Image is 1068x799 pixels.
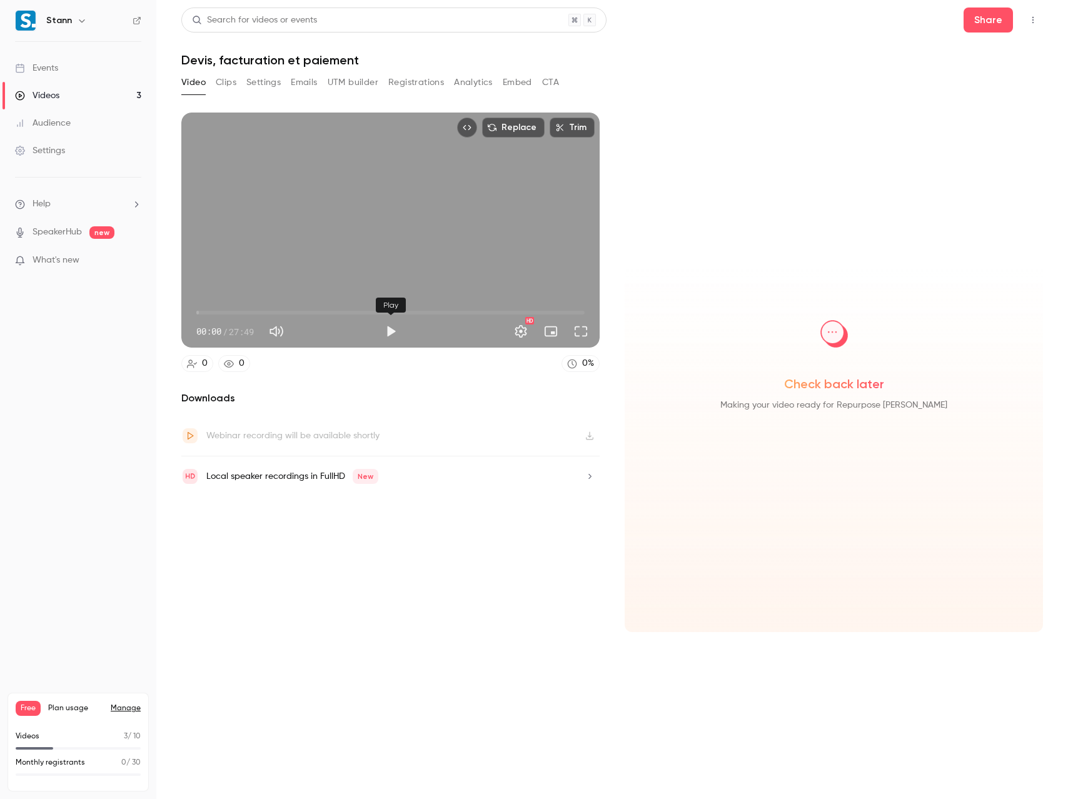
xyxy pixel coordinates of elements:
div: Play [376,298,406,313]
div: Local speaker recordings in FullHD [206,469,378,484]
button: UTM builder [328,73,378,93]
a: Manage [111,703,141,713]
a: SpeakerHub [33,226,82,239]
div: Search for videos or events [192,14,317,27]
p: Videos [16,731,39,742]
span: / [223,325,228,338]
div: Events [15,62,58,74]
iframe: Noticeable Trigger [126,255,141,266]
h1: Devis, facturation et paiement [181,53,1043,68]
a: 0 [218,355,250,372]
span: new [89,226,114,239]
p: Monthly registrants [16,757,85,768]
button: Mute [264,319,289,344]
h6: Stann [46,14,72,27]
button: Trim [550,118,595,138]
li: help-dropdown-opener [15,198,141,211]
p: / 10 [124,731,141,742]
button: Video [181,73,206,93]
div: 0 [202,357,208,370]
a: 0% [562,355,600,372]
button: Embed [503,73,532,93]
button: Registrations [388,73,444,93]
span: New [353,469,378,484]
button: Analytics [454,73,493,93]
button: CTA [542,73,559,93]
button: Turn on miniplayer [538,319,563,344]
h2: Downloads [181,391,600,406]
a: 0 [181,355,213,372]
div: Settings [15,144,65,157]
button: Top Bar Actions [1023,10,1043,30]
span: Help [33,198,51,211]
button: Share [964,8,1013,33]
div: Audience [15,117,71,129]
span: What's new [33,254,79,267]
button: Play [378,319,403,344]
p: / 30 [121,757,141,768]
button: Emails [291,73,317,93]
button: Settings [246,73,281,93]
div: 0 % [582,357,594,370]
div: Webinar recording will be available shortly [206,428,380,443]
button: Settings [508,319,533,344]
span: Free [16,701,41,716]
img: Stann [16,11,36,31]
button: Clips [216,73,236,93]
span: Making your video ready for Repurpose [PERSON_NAME] [720,398,947,413]
span: 0 [121,759,126,766]
button: Replace [482,118,545,138]
div: Videos [15,89,59,102]
div: 0 [239,357,244,370]
div: HD [525,317,534,324]
div: 00:00 [196,325,254,338]
button: Embed video [457,118,477,138]
button: Full screen [568,319,593,344]
span: 00:00 [196,325,221,338]
span: Check back later [784,375,884,393]
span: 3 [124,733,128,740]
span: 27:49 [229,325,254,338]
span: Plan usage [48,703,103,713]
